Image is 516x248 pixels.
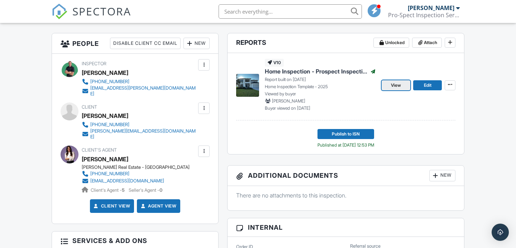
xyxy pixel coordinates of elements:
[228,166,464,186] h3: Additional Documents
[82,147,117,153] span: Client's Agent
[82,110,128,121] div: [PERSON_NAME]
[82,61,106,66] span: Inspector
[183,38,210,49] div: New
[82,170,184,177] a: [PHONE_NUMBER]
[139,202,176,210] a: Agent View
[82,67,128,78] div: [PERSON_NAME]
[90,79,129,85] div: [PHONE_NUMBER]
[82,78,196,85] a: [PHONE_NUMBER]
[492,224,509,241] div: Open Intercom Messenger
[90,128,196,140] div: [PERSON_NAME][EMAIL_ADDRESS][DOMAIN_NAME]
[90,122,129,128] div: [PHONE_NUMBER]
[219,4,362,19] input: Search everything...
[82,177,184,185] a: [EMAIL_ADDRESS][DOMAIN_NAME]
[90,178,164,184] div: [EMAIL_ADDRESS][DOMAIN_NAME]
[129,187,162,193] span: Seller's Agent -
[82,85,196,97] a: [EMAIL_ADDRESS][PERSON_NAME][DOMAIN_NAME]
[82,104,97,110] span: Client
[52,10,131,25] a: SPECTORA
[90,171,129,177] div: [PHONE_NUMBER]
[429,170,455,181] div: New
[52,4,67,19] img: The Best Home Inspection Software - Spectora
[388,11,460,19] div: Pro-Spect Inspection Services Jacksonville Division
[228,218,464,237] h3: Internal
[92,202,130,210] a: Client View
[408,4,454,11] div: [PERSON_NAME]
[82,121,196,128] a: [PHONE_NUMBER]
[122,187,125,193] strong: 5
[72,4,131,19] span: SPECTORA
[159,187,162,193] strong: 0
[82,154,128,164] a: [PERSON_NAME]
[236,191,455,199] p: There are no attachments to this inspection.
[82,164,190,170] div: [PERSON_NAME] Real Estate - [GEOGRAPHIC_DATA]
[82,128,196,140] a: [PERSON_NAME][EMAIL_ADDRESS][DOMAIN_NAME]
[52,33,218,54] h3: People
[110,38,181,49] div: Disable Client CC Email
[90,85,196,97] div: [EMAIL_ADDRESS][PERSON_NAME][DOMAIN_NAME]
[91,187,126,193] span: Client's Agent -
